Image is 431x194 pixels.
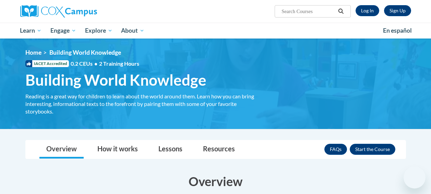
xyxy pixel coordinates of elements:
[25,173,406,190] h3: Overview
[25,60,69,67] span: IACET Accredited
[281,7,336,15] input: Search Courses
[336,7,346,15] button: Search
[196,140,242,159] a: Resources
[384,5,411,16] a: Register
[383,27,412,34] span: En español
[39,140,84,159] a: Overview
[91,140,145,159] a: How it works
[16,23,46,39] a: Learn
[20,5,144,18] a: Cox Campus
[94,60,97,67] span: •
[152,140,189,159] a: Lessons
[25,71,206,89] span: Building World Knowledge
[20,26,41,35] span: Learn
[117,23,149,39] a: About
[46,23,81,39] a: Engage
[379,23,416,38] a: En español
[121,26,144,35] span: About
[356,5,379,16] a: Log In
[81,23,117,39] a: Explore
[15,23,416,39] div: Main menu
[404,166,426,188] iframe: Button to launch messaging window
[25,93,262,115] div: Reading is a great way for children to learn about the world around them. Learn how you can bring...
[50,26,76,35] span: Engage
[350,144,395,155] button: Enroll
[20,5,97,18] img: Cox Campus
[25,49,41,56] a: Home
[324,144,347,155] a: FAQs
[71,60,139,67] span: 0.2 CEUs
[85,26,112,35] span: Explore
[99,60,139,67] span: 2 Training Hours
[49,49,121,56] span: Building World Knowledge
